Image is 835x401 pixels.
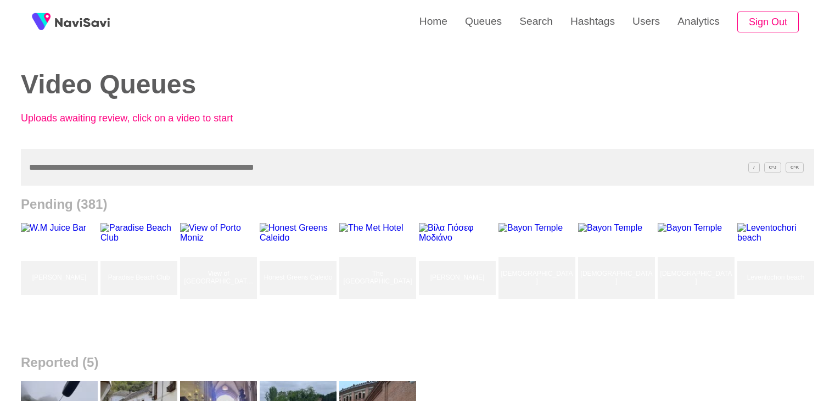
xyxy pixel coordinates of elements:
a: [PERSON_NAME]Βίλα Γιόσεφ Μοδιάνο [419,223,498,333]
span: C^K [786,162,804,172]
p: Uploads awaiting review, click on a video to start [21,113,262,124]
button: Sign Out [737,12,799,33]
a: [PERSON_NAME]W.M Juice Bar [21,223,100,333]
a: The [GEOGRAPHIC_DATA]The Met Hotel [339,223,419,333]
a: Honest Greens CaleidoHonest Greens Caleido [260,223,339,333]
h2: Video Queues [21,70,401,99]
span: / [748,162,759,172]
img: fireSpot [27,8,55,36]
h2: Pending (381) [21,197,814,212]
span: C^J [764,162,782,172]
a: [DEMOGRAPHIC_DATA]Bayon Temple [658,223,737,333]
h2: Reported (5) [21,355,814,370]
a: [DEMOGRAPHIC_DATA]Bayon Temple [498,223,578,333]
img: fireSpot [55,16,110,27]
a: [DEMOGRAPHIC_DATA]Bayon Temple [578,223,658,333]
a: Paradise Beach ClubParadise Beach Club [100,223,180,333]
a: Leventochori beachLeventochori beach [737,223,817,333]
a: View of [GEOGRAPHIC_DATA][PERSON_NAME]View of Porto Moniz [180,223,260,333]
